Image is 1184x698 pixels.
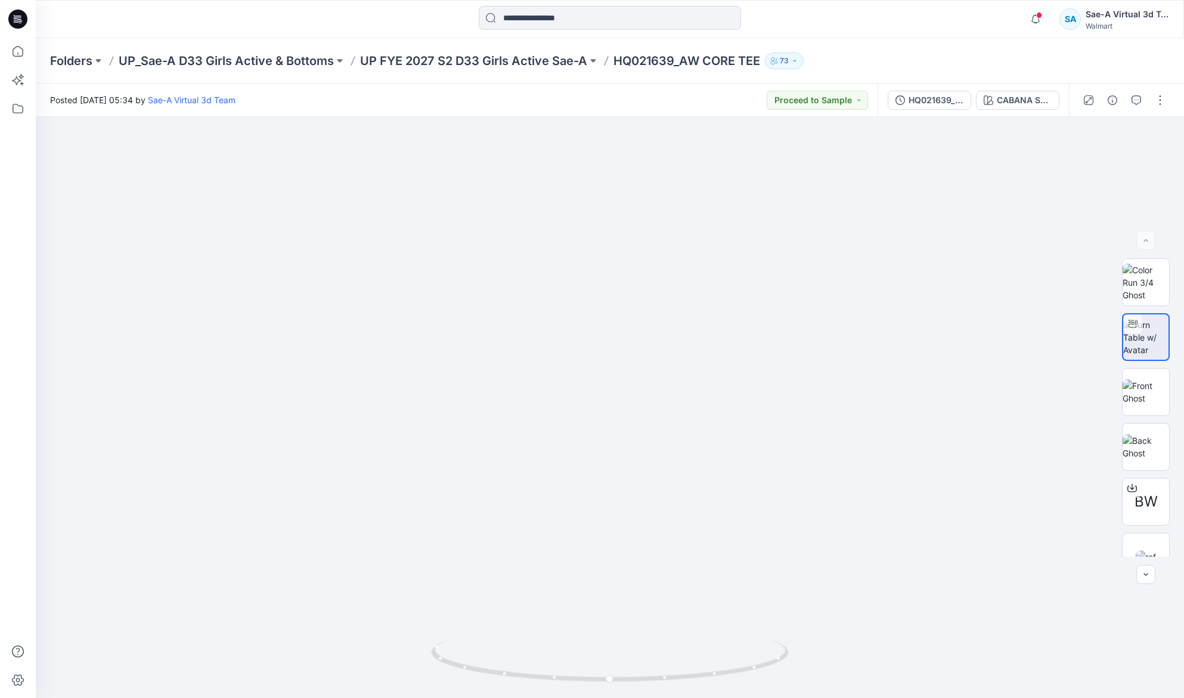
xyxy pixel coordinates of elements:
div: HQ021639_FULL COLORWAYS [909,94,963,107]
div: SA [1059,8,1081,30]
p: 73 [780,54,789,67]
div: Walmart [1086,21,1169,30]
button: 73 [765,52,804,69]
img: Back Ghost [1123,434,1169,459]
button: CABANA SWIM [976,91,1059,110]
div: Sae-A Virtual 3d Team [1086,7,1169,21]
a: Sae-A Virtual 3d Team [148,95,235,105]
img: Front Ghost [1123,379,1169,404]
img: ref [1136,551,1156,563]
div: CABANA SWIM [997,94,1052,107]
span: BW [1135,491,1158,512]
button: HQ021639_FULL COLORWAYS [888,91,971,110]
a: Folders [50,52,92,69]
span: Posted [DATE] 05:34 by [50,94,235,106]
img: Color Run 3/4 Ghost [1123,264,1169,301]
p: HQ021639_AW CORE TEE [613,52,760,69]
button: Details [1103,91,1122,110]
a: UP_Sae-A D33 Girls Active & Bottoms [119,52,334,69]
a: UP FYE 2027 S2 D33 Girls Active Sae-A [360,52,587,69]
img: Turn Table w/ Avatar [1123,319,1168,356]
